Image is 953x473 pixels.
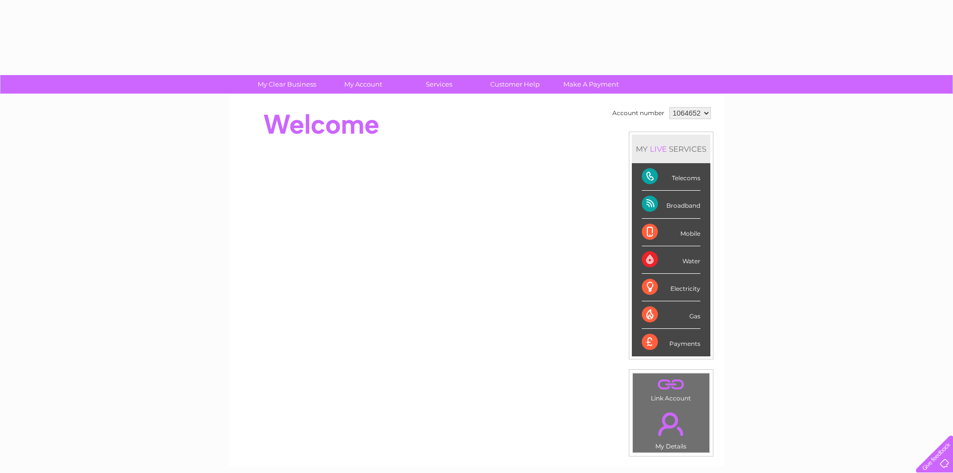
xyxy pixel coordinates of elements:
[642,329,700,356] div: Payments
[642,219,700,246] div: Mobile
[632,373,710,404] td: Link Account
[398,75,480,94] a: Services
[322,75,404,94] a: My Account
[648,144,669,154] div: LIVE
[632,404,710,453] td: My Details
[474,75,556,94] a: Customer Help
[642,246,700,274] div: Water
[642,163,700,191] div: Telecoms
[642,301,700,329] div: Gas
[246,75,328,94] a: My Clear Business
[550,75,632,94] a: Make A Payment
[635,406,707,441] a: .
[610,105,667,122] td: Account number
[632,135,710,163] div: MY SERVICES
[642,191,700,218] div: Broadband
[635,376,707,393] a: .
[642,274,700,301] div: Electricity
